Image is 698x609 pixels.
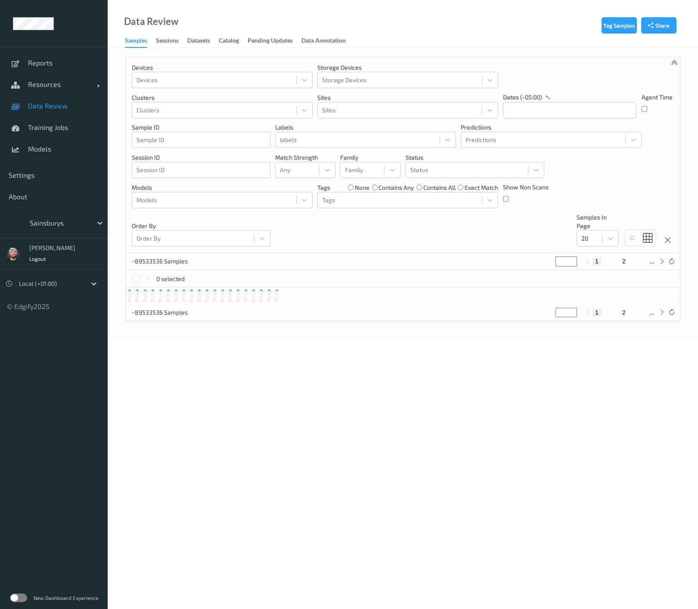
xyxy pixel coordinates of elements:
p: Predictions [461,123,642,132]
button: Tag Samples [602,17,637,34]
p: Clusters [132,93,313,102]
button: 2 [620,257,628,265]
p: dates (-05:00) [503,93,542,102]
p: Match Strength [275,153,335,162]
p: Session ID [132,153,270,162]
button: Share [641,17,676,34]
p: Family [340,153,400,162]
p: Order By [132,222,270,230]
div: Datasets [187,36,210,47]
button: ... [647,309,657,316]
label: contains any [378,183,414,192]
p: ~89533536 Samples [132,257,196,266]
p: Status [406,153,544,162]
label: none [355,183,369,192]
a: Datasets [187,35,219,47]
label: contains all [423,183,456,192]
p: Models [132,183,313,192]
a: Catalog [219,35,248,47]
p: Tags [317,183,330,192]
a: Samples [125,35,156,48]
button: ... [647,257,657,265]
div: Data Review [124,17,178,26]
a: Data Annotation [301,35,354,47]
p: labels [275,123,456,132]
button: 2 [620,309,628,316]
p: Devices [132,63,313,72]
div: Pending Updates [248,36,293,47]
div: Sessions [156,36,179,47]
label: exact match [465,183,498,192]
div: Samples [125,36,147,48]
p: Show Non Scans [503,183,549,192]
p: Sample ID [132,123,270,132]
p: Sites [317,93,498,102]
button: 1 [593,257,601,265]
p: 0 selected [156,275,185,283]
div: Catalog [219,36,239,47]
a: Sessions [156,35,187,47]
p: Agent Time [642,93,673,102]
div: Data Annotation [301,36,346,47]
a: Pending Updates [248,35,301,47]
p: Samples In Page [577,213,619,230]
button: 1 [593,309,601,316]
p: ~89533536 Samples [132,308,196,317]
p: Storage Devices [317,63,498,72]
